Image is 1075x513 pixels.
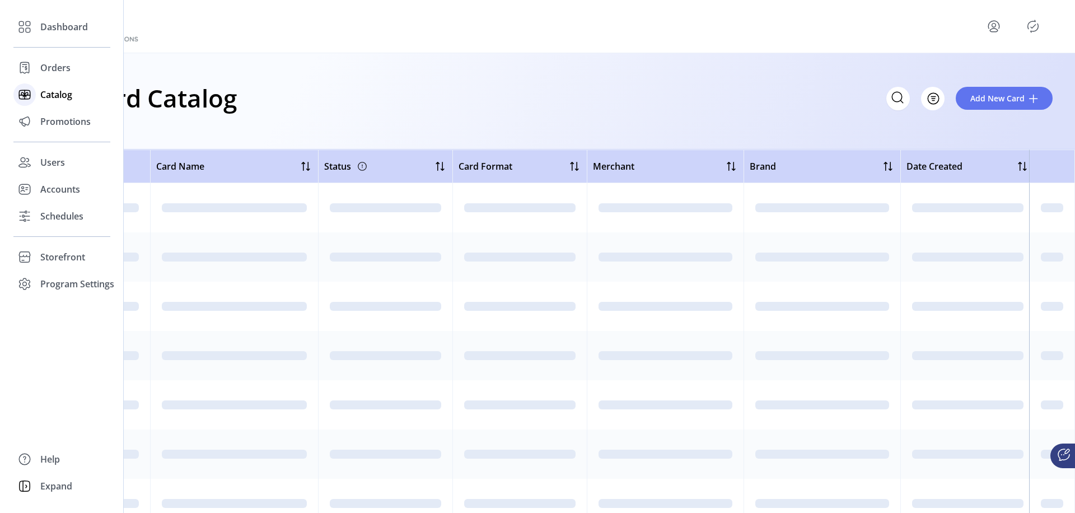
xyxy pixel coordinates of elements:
[40,156,65,169] span: Users
[40,479,72,493] span: Expand
[956,87,1053,110] button: Add New Card
[750,160,776,173] span: Brand
[40,115,91,128] span: Promotions
[40,20,88,34] span: Dashboard
[593,160,634,173] span: Merchant
[40,183,80,196] span: Accounts
[40,250,85,264] span: Storefront
[921,87,945,110] button: Filter Button
[40,88,72,101] span: Catalog
[906,160,962,173] span: Date Created
[40,209,83,223] span: Schedules
[40,61,71,74] span: Orders
[459,160,512,173] span: Card Format
[40,453,60,466] span: Help
[985,17,1003,35] button: menu
[156,160,204,173] span: Card Name
[886,87,910,110] input: Search
[40,277,114,291] span: Program Settings
[324,157,369,175] div: Status
[85,78,237,118] h1: Card Catalog
[1024,17,1042,35] button: Publisher Panel
[970,92,1025,104] span: Add New Card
